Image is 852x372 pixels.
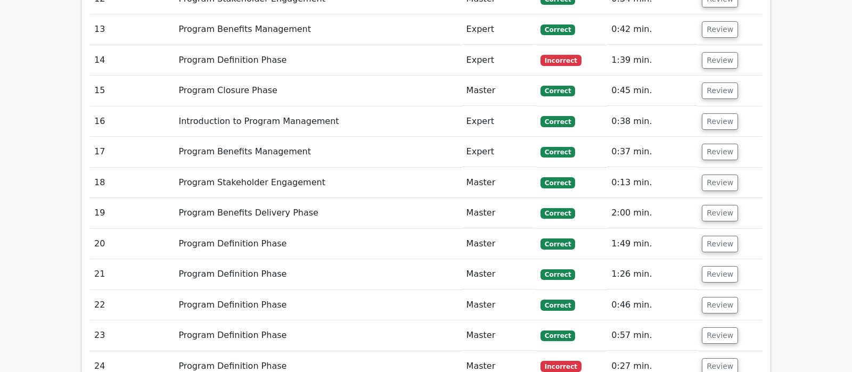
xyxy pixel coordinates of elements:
[174,259,462,290] td: Program Definition Phase
[702,236,738,252] button: Review
[607,45,698,76] td: 1:39 min.
[540,300,575,310] span: Correct
[174,168,462,198] td: Program Stakeholder Engagement
[462,137,536,167] td: Expert
[462,106,536,137] td: Expert
[90,290,174,320] td: 22
[90,45,174,76] td: 14
[540,24,575,35] span: Correct
[702,175,738,191] button: Review
[702,21,738,38] button: Review
[462,76,536,106] td: Master
[702,113,738,130] button: Review
[540,116,575,127] span: Correct
[174,45,462,76] td: Program Definition Phase
[540,86,575,96] span: Correct
[90,168,174,198] td: 18
[90,76,174,106] td: 15
[540,361,581,371] span: Incorrect
[607,229,698,259] td: 1:49 min.
[90,198,174,228] td: 19
[607,137,698,167] td: 0:37 min.
[702,52,738,69] button: Review
[702,266,738,283] button: Review
[462,198,536,228] td: Master
[607,259,698,290] td: 1:26 min.
[90,229,174,259] td: 20
[540,208,575,219] span: Correct
[174,290,462,320] td: Program Definition Phase
[174,106,462,137] td: Introduction to Program Management
[174,14,462,45] td: Program Benefits Management
[702,144,738,160] button: Review
[702,205,738,221] button: Review
[540,269,575,280] span: Correct
[462,320,536,351] td: Master
[90,259,174,290] td: 21
[90,14,174,45] td: 13
[702,327,738,344] button: Review
[607,76,698,106] td: 0:45 min.
[462,168,536,198] td: Master
[540,330,575,341] span: Correct
[90,106,174,137] td: 16
[607,290,698,320] td: 0:46 min.
[462,259,536,290] td: Master
[174,137,462,167] td: Program Benefits Management
[607,320,698,351] td: 0:57 min.
[540,238,575,249] span: Correct
[462,14,536,45] td: Expert
[702,297,738,313] button: Review
[174,320,462,351] td: Program Definition Phase
[702,82,738,99] button: Review
[540,177,575,188] span: Correct
[90,137,174,167] td: 17
[540,55,581,65] span: Incorrect
[174,229,462,259] td: Program Definition Phase
[540,147,575,158] span: Correct
[607,168,698,198] td: 0:13 min.
[90,320,174,351] td: 23
[607,106,698,137] td: 0:38 min.
[462,290,536,320] td: Master
[607,14,698,45] td: 0:42 min.
[462,229,536,259] td: Master
[462,45,536,76] td: Expert
[174,198,462,228] td: Program Benefits Delivery Phase
[607,198,698,228] td: 2:00 min.
[174,76,462,106] td: Program Closure Phase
